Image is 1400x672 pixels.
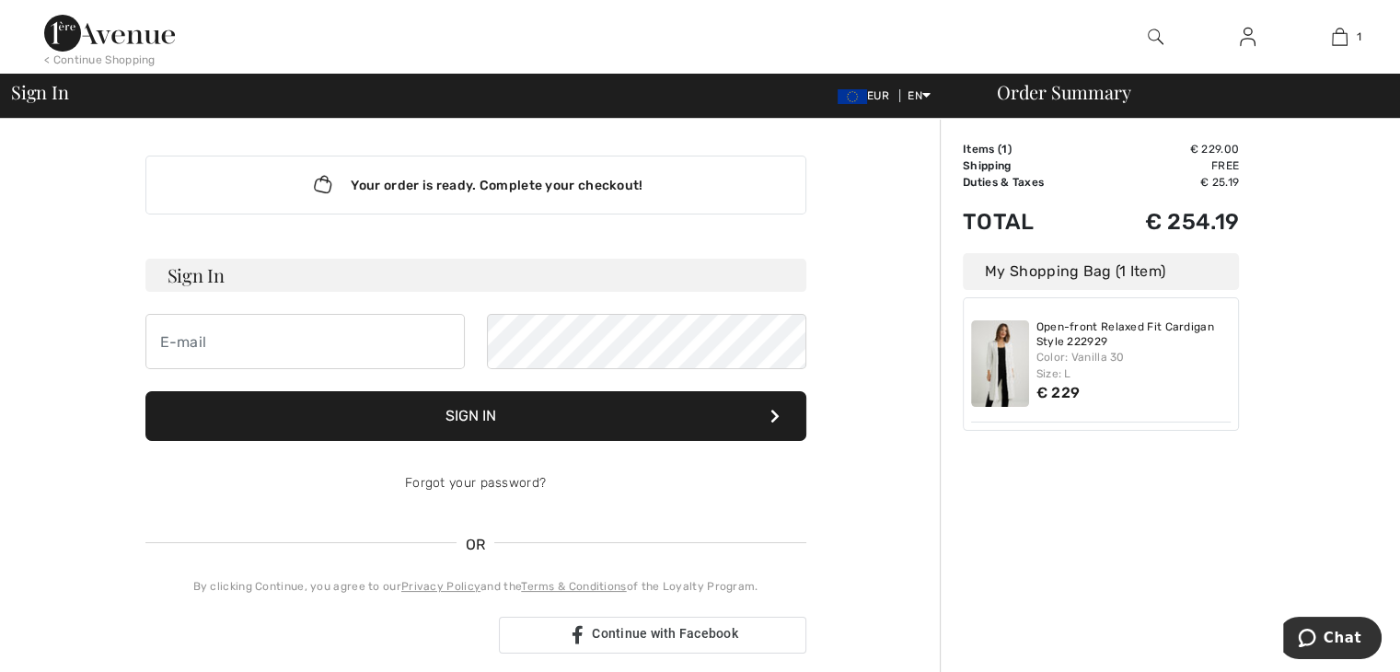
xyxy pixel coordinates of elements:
td: € 25.19 [1091,174,1239,191]
span: 1 [1001,143,1007,156]
img: Open-front Relaxed Fit Cardigan Style 222929 [971,320,1029,407]
div: By clicking Continue, you agree to our and the of the Loyalty Program. [145,578,806,595]
iframe: Schaltfläche „Über Google anmelden“ [136,615,493,655]
h3: Sign In [145,259,806,292]
a: Privacy Policy [401,580,480,593]
a: Sign In [1225,26,1270,49]
td: Free [1091,157,1239,174]
div: My Shopping Bag (1 Item) [963,253,1239,290]
span: Continue with Facebook [592,626,738,641]
span: EUR [838,89,897,102]
input: E-mail [145,314,465,369]
td: Total [963,191,1091,253]
td: Shipping [963,157,1091,174]
div: Order Summary [975,83,1389,101]
td: Duties & Taxes [963,174,1091,191]
img: 1ère Avenue [44,15,175,52]
td: € 229.00 [1091,141,1239,157]
span: Sign In [11,83,68,101]
a: Forgot your password? [405,475,546,491]
a: 1 [1294,26,1384,48]
div: Your order is ready. Complete your checkout! [145,156,806,214]
img: search the website [1148,26,1163,48]
span: EN [908,89,931,102]
a: Terms & Conditions [521,580,626,593]
a: Continue with Facebook [499,617,806,654]
div: Color: Vanilla 30 Size: L [1036,349,1232,382]
span: € 229 [1036,384,1081,401]
img: My Info [1240,26,1255,48]
span: 1 [1357,29,1361,45]
button: Sign In [145,391,806,441]
td: € 254.19 [1091,191,1239,253]
iframe: Opens a widget where you can chat to one of our agents [1283,617,1382,663]
td: Items ( ) [963,141,1091,157]
a: Open-front Relaxed Fit Cardigan Style 222929 [1036,320,1232,349]
img: My Bag [1332,26,1348,48]
div: < Continue Shopping [44,52,156,68]
img: Euro [838,89,867,104]
span: OR [457,534,495,556]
